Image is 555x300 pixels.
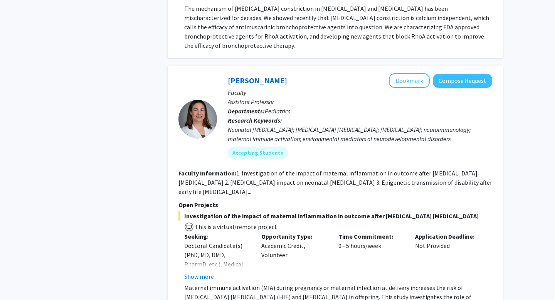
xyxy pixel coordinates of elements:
p: Open Projects [178,200,492,209]
mat-chip: Accepting Students [228,147,288,159]
span: This is a virtual/remote project [194,223,277,231]
div: 0 - 5 hours/week [333,232,410,281]
b: Departments: [228,107,265,115]
p: Opportunity Type: [261,232,327,241]
div: Doctoral Candidate(s) (PhD, MD, DMD, PharmD, etc.), Medical Resident(s) / Medical Fellow(s) [184,241,250,287]
button: Add Elizabeth Wright-Jin to Bookmarks [389,73,430,88]
span: Pediatrics [265,107,290,115]
div: Academic Credit, Volunteer [256,232,333,281]
p: The mechanism of [MEDICAL_DATA] constriction in [MEDICAL_DATA] and [MEDICAL_DATA] has been mischa... [184,4,492,50]
div: Neonatal [MEDICAL_DATA]; [MEDICAL_DATA] [MEDICAL_DATA]; [MEDICAL_DATA]; neuroimmunology; maternal... [228,125,492,143]
b: Faculty Information: [178,169,236,177]
p: Assistant Professor [228,97,492,106]
span: Investigation of the impact of maternal inflammation in outcome after [MEDICAL_DATA] [MEDICAL_DATA] [178,211,492,221]
p: Application Deadline: [415,232,481,241]
fg-read-more: 1. Investigation of the impact of maternal inflammation in outcome after [MEDICAL_DATA] [MEDICAL_... [178,169,492,196]
div: Not Provided [409,232,486,281]
p: Faculty [228,88,492,97]
button: Compose Request to Elizabeth Wright-Jin [433,74,492,88]
iframe: Chat [6,265,33,294]
button: Show more [184,272,214,281]
a: [PERSON_NAME] [228,76,287,85]
p: Seeking: [184,232,250,241]
p: Time Commitment: [338,232,404,241]
b: Research Keywords: [228,116,282,124]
